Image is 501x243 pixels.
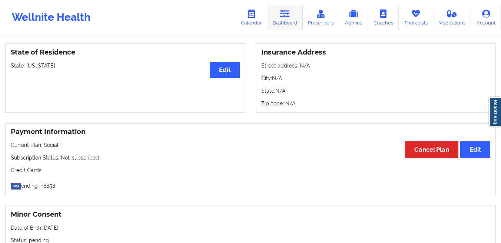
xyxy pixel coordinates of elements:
p: Credit Cards: [11,167,490,174]
p: State: [US_STATE] [11,62,240,69]
p: City: N/A [261,75,490,82]
a: Medications [433,5,471,30]
a: Coaches [368,5,399,30]
p: State: N/A [261,87,490,95]
h3: Insurance Address [261,48,490,57]
button: Cancel Plan [405,141,458,157]
a: Account [471,5,501,30]
p: Current Plan: Social [11,141,490,149]
a: Report Bug [489,97,501,127]
button: Edit [460,141,490,157]
a: Therapists [399,5,433,30]
a: Dashboard [267,5,303,30]
h3: Payment Information [11,128,490,136]
p: Street address: N/A [261,62,490,69]
p: Zip code: N/A [261,100,490,107]
a: Prescribers [303,5,339,30]
p: Date of Birth: [DATE] [11,224,490,231]
button: Edit [210,62,240,78]
a: Admins [339,5,368,30]
h3: State of Residence [11,48,240,57]
h3: Minor Consent [11,210,490,219]
p: ending in 8858 [11,179,490,190]
a: Calendar [235,5,267,30]
p: Subscription Status: Not-subscribed [11,154,490,161]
